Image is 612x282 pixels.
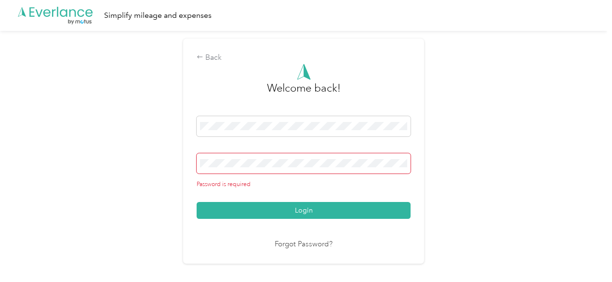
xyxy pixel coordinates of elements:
div: Back [197,52,411,64]
h3: greeting [267,80,341,106]
button: Login [197,202,411,219]
div: Password is required [197,180,411,189]
div: Simplify mileage and expenses [104,10,212,22]
a: Forgot Password? [275,239,333,250]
